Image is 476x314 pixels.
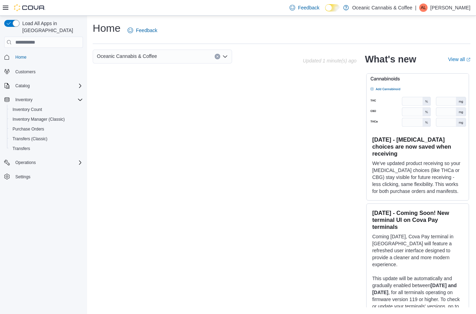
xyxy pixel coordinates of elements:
span: Feedback [298,4,319,11]
p: Oceanic Cannabis & Coffee [352,3,413,12]
span: Inventory Count [10,105,83,114]
input: Dark Mode [325,4,340,12]
span: Inventory [13,96,83,104]
button: Transfers [7,144,86,154]
span: Operations [13,158,83,167]
span: Oceanic Cannabis & Coffee [97,52,157,60]
button: Clear input [215,54,220,59]
button: Inventory [1,95,86,105]
img: Cova [14,4,45,11]
button: Transfers (Classic) [7,134,86,144]
a: Transfers (Classic) [10,135,50,143]
button: Inventory Count [7,105,86,114]
span: Customers [15,69,36,75]
nav: Complex example [4,49,83,200]
span: Load All Apps in [GEOGRAPHIC_DATA] [20,20,83,34]
a: Feedback [287,1,322,15]
a: Inventory Manager (Classic) [10,115,68,124]
span: Transfers [13,146,30,151]
a: Home [13,53,29,61]
span: Settings [13,172,83,181]
span: AL [421,3,426,12]
a: View allExternal link [448,57,470,62]
a: Transfers [10,144,33,153]
span: Operations [15,160,36,165]
span: Settings [15,174,30,180]
p: We've updated product receiving so your [MEDICAL_DATA] choices (like THCa or CBG) stay visible fo... [372,160,463,195]
svg: External link [466,58,470,62]
button: Open list of options [222,54,228,59]
a: Settings [13,173,33,181]
button: Home [1,52,86,62]
button: Inventory Manager (Classic) [7,114,86,124]
span: Transfers (Classic) [13,136,47,142]
span: Catalog [13,82,83,90]
p: Coming [DATE], Cova Pay terminal in [GEOGRAPHIC_DATA] will feature a refreshed user interface des... [372,233,463,268]
a: Inventory Count [10,105,45,114]
h1: Home [93,21,121,35]
span: Feedback [136,27,157,34]
span: Purchase Orders [10,125,83,133]
button: Customers [1,66,86,76]
span: Inventory [15,97,32,103]
h3: [DATE] - Coming Soon! New terminal UI on Cova Pay terminals [372,209,463,230]
button: Purchase Orders [7,124,86,134]
p: | [415,3,416,12]
p: [PERSON_NAME] [430,3,470,12]
p: Updated 1 minute(s) ago [303,58,356,63]
a: Customers [13,68,38,76]
button: Operations [1,158,86,167]
span: Transfers [10,144,83,153]
span: Purchase Orders [13,126,44,132]
span: Catalog [15,83,30,89]
button: Inventory [13,96,35,104]
span: Inventory Count [13,107,42,112]
a: Purchase Orders [10,125,47,133]
div: Amber-Lynn Purchase [419,3,428,12]
h3: [DATE] - [MEDICAL_DATA] choices are now saved when receiving [372,136,463,157]
button: Catalog [1,81,86,91]
button: Operations [13,158,39,167]
span: Inventory Manager (Classic) [13,117,65,122]
button: Catalog [13,82,32,90]
span: Customers [13,67,83,76]
h2: What's new [365,54,416,65]
span: Home [13,53,83,61]
button: Settings [1,172,86,182]
a: Feedback [125,23,160,37]
span: Home [15,54,26,60]
span: Inventory Manager (Classic) [10,115,83,124]
span: Transfers (Classic) [10,135,83,143]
